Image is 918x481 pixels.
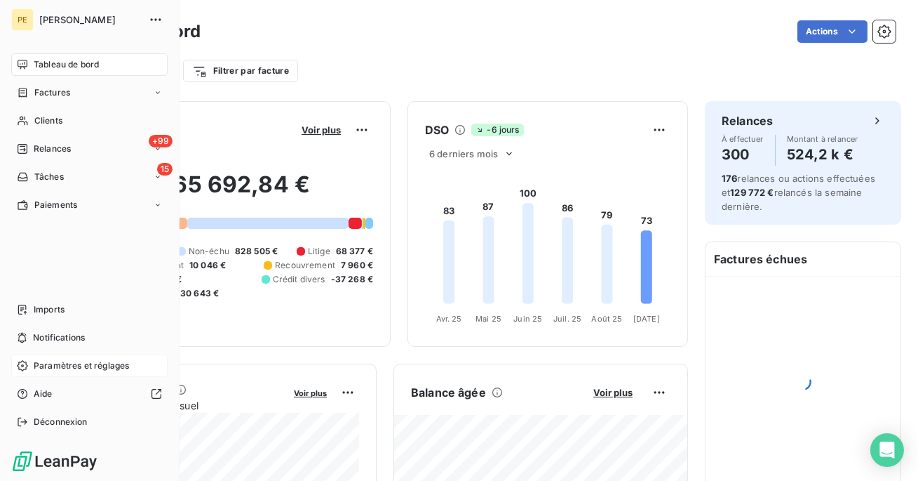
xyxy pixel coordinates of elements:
[34,86,70,99] span: Factures
[471,124,523,136] span: -6 jours
[34,360,129,372] span: Paramètres et réglages
[722,143,764,166] h4: 300
[706,242,900,276] h6: Factures échues
[39,14,140,25] span: [PERSON_NAME]
[797,20,868,43] button: Actions
[297,124,345,136] button: Voir plus
[429,148,498,159] span: 6 derniers mois
[787,143,858,166] h4: 524,2 k €
[79,398,284,413] span: Chiffre d'affaires mensuel
[235,245,278,258] span: 828 505 €
[34,114,62,127] span: Clients
[157,163,173,176] span: 15
[34,388,53,400] span: Aide
[189,245,229,258] span: Non-échu
[290,386,331,399] button: Voir plus
[183,60,298,82] button: Filtrer par facture
[591,314,622,324] tspan: Août 25
[308,245,330,258] span: Litige
[273,273,325,286] span: Crédit divers
[149,135,173,147] span: +99
[11,383,168,405] a: Aide
[436,314,462,324] tspan: Avr. 25
[34,416,88,428] span: Déconnexion
[336,245,373,258] span: 68 377 €
[294,388,327,398] span: Voir plus
[633,314,660,324] tspan: [DATE]
[730,187,774,198] span: 129 772 €
[34,143,71,155] span: Relances
[589,386,637,399] button: Voir plus
[425,121,449,138] h6: DSO
[475,314,501,324] tspan: Mai 25
[593,387,633,398] span: Voir plus
[553,314,581,324] tspan: Juil. 25
[11,8,34,31] div: PE
[79,171,373,213] h2: 1 365 692,84 €
[513,314,542,324] tspan: Juin 25
[302,124,341,136] span: Voir plus
[331,273,373,286] span: -37 268 €
[411,384,486,401] h6: Balance âgée
[33,331,85,344] span: Notifications
[722,112,773,129] h6: Relances
[722,135,764,143] span: À effectuer
[34,199,77,211] span: Paiements
[189,259,226,272] span: 10 046 €
[34,58,99,71] span: Tableau de bord
[722,173,875,212] span: relances ou actions effectuées et relancés la semaine dernière.
[176,287,219,300] span: -30 643 €
[787,135,858,143] span: Montant à relancer
[11,450,98,473] img: Logo LeanPay
[870,433,904,467] div: Open Intercom Messenger
[34,171,64,183] span: Tâches
[341,259,373,272] span: 7 960 €
[275,259,335,272] span: Recouvrement
[34,303,65,316] span: Imports
[722,173,737,184] span: 176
